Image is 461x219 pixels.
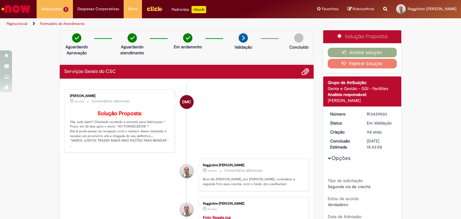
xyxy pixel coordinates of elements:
[322,6,339,12] span: Favoritos
[191,6,206,13] p: +GenAi
[367,129,381,135] time: 19/08/2025 16:03:22
[180,203,194,217] div: Reggichre Pinheiro Da Silva
[146,4,163,13] img: click_logo_yellow_360x200.png
[207,207,217,211] span: 7d atrás
[328,97,397,103] div: [PERSON_NAME]
[77,6,119,12] span: Despesas Corporativas
[74,100,84,103] span: 3d atrás
[323,30,402,43] div: Solução Proposta
[234,44,252,50] p: Validação
[172,6,206,13] div: Padroniza
[328,202,348,207] span: Verdadeiro
[239,33,248,43] img: arrow-next.png
[174,44,202,50] p: Em andamento
[74,100,84,103] time: 25/08/2025 17:06:06
[180,95,194,109] div: Danielle Martins Caetano
[367,138,395,150] div: [DATE] 15:43:58
[70,94,170,98] div: [PERSON_NAME]
[328,196,359,201] b: Estou de acordo
[353,6,374,12] span: Rascunhos
[62,44,91,56] p: Aguardando Aprovação
[326,138,363,150] dt: Conclusão Estimada
[328,79,397,85] div: Grupo de Atribuição:
[182,95,191,109] span: DMC
[203,163,303,167] div: Reggichre [PERSON_NAME]
[326,111,363,117] dt: Número
[64,69,116,74] h2: Serviços Gerais do CSC Histórico de tíquete
[183,33,192,43] img: check-circle-green.png
[5,18,303,29] ul: Trilhas de página
[367,111,395,117] div: R13429503
[128,33,137,43] img: check-circle-green.png
[70,111,170,148] p: Olá, tudo bem!? Chamado recebido e enviado para fabricação ! Prazo em 30 dias após o envio "AO FO...
[128,6,137,12] span: More
[224,168,263,173] small: Comentários adicionais
[180,164,194,178] div: Reggichre Pinheiro Da Silva
[92,99,130,104] small: Comentários adicionais
[289,44,309,50] p: Concluído
[326,129,363,135] dt: Criação
[367,120,395,126] div: Em Validação
[367,129,395,135] div: 19/08/2025 16:03:22
[408,6,456,11] span: Reggichre [PERSON_NAME]
[41,6,62,12] span: Requisições
[301,68,309,76] button: Adicionar anexos
[328,178,363,183] b: Tipo de solicitação
[98,110,142,117] b: Solução Proposta:
[328,184,370,189] span: Segunda via de crachá
[328,48,397,57] button: Aceitar solução
[63,7,68,12] span: 2
[203,202,303,205] div: Reggichre [PERSON_NAME]
[367,129,381,135] span: 9d atrás
[1,3,32,15] img: ServiceNow
[207,169,217,172] span: 7d atrás
[328,85,397,91] div: Gente e Gestão - GGI - Facilities
[72,33,81,43] img: check-circle-green.png
[203,177,303,186] p: Bom dia [PERSON_NAME], por [PERSON_NAME], considerar a segunda foto para crachá, com o fundo dos ...
[7,21,27,26] a: Página inicial
[207,207,217,211] time: 22/08/2025 08:38:25
[118,44,147,56] p: Aguardando atendimento
[40,21,85,26] a: Formulário de Atendimento
[348,6,374,12] a: Rascunhos
[328,59,397,68] button: Rejeitar Solução
[207,169,217,172] time: 22/08/2025 08:40:34
[294,33,303,43] img: img-circle-grey.png
[328,91,397,97] div: Analista responsável:
[326,120,363,126] dt: Status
